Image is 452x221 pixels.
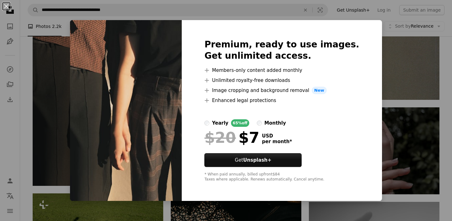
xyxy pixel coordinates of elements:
[204,97,359,104] li: Enhanced legal protections
[312,87,327,94] span: New
[70,20,182,201] img: premium_photo-1745338251876-8e8806493ba8
[204,153,302,167] button: GetUnsplash+
[262,133,292,139] span: USD
[243,157,272,163] strong: Unsplash+
[257,121,262,126] input: monthly
[204,129,236,146] span: $20
[231,119,250,127] div: 65% off
[204,129,259,146] div: $7
[204,77,359,84] li: Unlimited royalty-free downloads
[262,139,292,144] span: per month *
[212,119,228,127] div: yearly
[204,39,359,62] h2: Premium, ready to use images. Get unlimited access.
[204,87,359,94] li: Image cropping and background removal
[264,119,286,127] div: monthly
[204,121,209,126] input: yearly65%off
[204,172,359,182] div: * When paid annually, billed upfront $84 Taxes where applicable. Renews automatically. Cancel any...
[204,67,359,74] li: Members-only content added monthly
